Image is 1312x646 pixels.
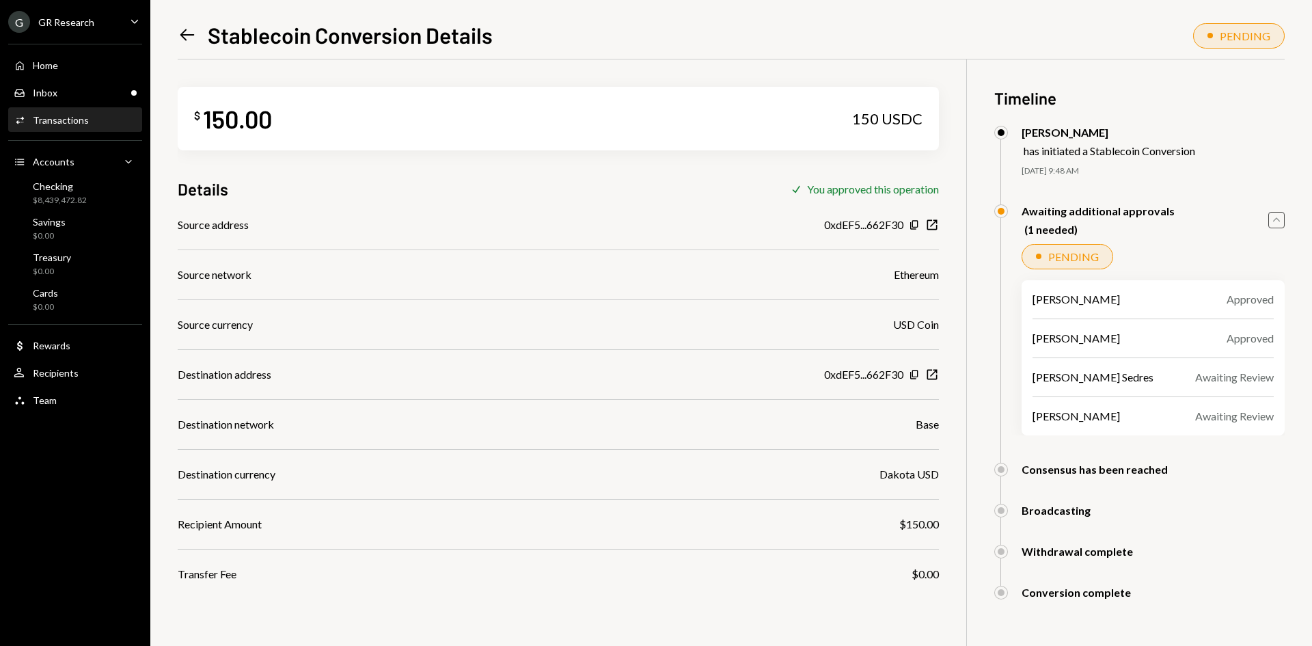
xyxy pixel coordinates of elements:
[33,180,87,192] div: Checking
[33,114,89,126] div: Transactions
[879,466,939,483] div: Dakota USD
[807,183,939,196] div: You approved this operation
[8,80,142,105] a: Inbox
[8,360,142,385] a: Recipients
[178,416,274,433] div: Destination network
[899,516,939,533] div: $150.00
[203,103,272,134] div: 150.00
[178,217,249,233] div: Source address
[178,267,251,283] div: Source network
[8,283,142,316] a: Cards$0.00
[33,301,58,313] div: $0.00
[33,195,87,206] div: $8,439,472.82
[33,156,74,167] div: Accounts
[33,252,71,263] div: Treasury
[1022,204,1175,217] div: Awaiting additional approvals
[1022,545,1133,558] div: Withdrawal complete
[912,566,939,582] div: $0.00
[8,176,142,209] a: Checking$8,439,472.82
[178,466,275,483] div: Destination currency
[1195,408,1274,425] div: Awaiting Review
[824,217,903,233] div: 0xdEF5...662F30
[33,394,57,406] div: Team
[1033,369,1153,386] div: [PERSON_NAME] Sedres
[1024,223,1175,236] div: (1 needed)
[178,317,253,333] div: Source currency
[33,287,58,299] div: Cards
[1227,291,1274,308] div: Approved
[8,333,142,358] a: Rewards
[994,87,1285,109] h3: Timeline
[33,87,57,98] div: Inbox
[33,266,71,278] div: $0.00
[1048,250,1099,263] div: PENDING
[178,178,228,200] h3: Details
[208,21,493,49] h1: Stablecoin Conversion Details
[1033,408,1120,425] div: [PERSON_NAME]
[1022,126,1195,139] div: [PERSON_NAME]
[8,212,142,245] a: Savings$0.00
[8,149,142,174] a: Accounts
[33,340,70,351] div: Rewards
[1022,165,1285,177] div: [DATE] 9:48 AM
[1024,144,1195,157] div: has initiated a Stablecoin Conversion
[852,109,922,129] div: 150 USDC
[33,230,66,242] div: $0.00
[1022,586,1131,599] div: Conversion complete
[33,367,79,379] div: Recipients
[916,416,939,433] div: Base
[1220,29,1270,42] div: PENDING
[8,53,142,77] a: Home
[33,216,66,228] div: Savings
[893,317,939,333] div: USD Coin
[38,16,94,28] div: GR Research
[1022,463,1168,476] div: Consensus has been reached
[894,267,939,283] div: Ethereum
[8,247,142,280] a: Treasury$0.00
[178,366,271,383] div: Destination address
[33,59,58,71] div: Home
[178,516,262,533] div: Recipient Amount
[1195,369,1274,386] div: Awaiting Review
[8,388,142,412] a: Team
[1033,330,1120,347] div: [PERSON_NAME]
[194,109,200,122] div: $
[824,366,903,383] div: 0xdEF5...662F30
[8,107,142,132] a: Transactions
[178,566,236,582] div: Transfer Fee
[1227,330,1274,347] div: Approved
[1022,504,1091,517] div: Broadcasting
[8,11,30,33] div: G
[1033,291,1120,308] div: [PERSON_NAME]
